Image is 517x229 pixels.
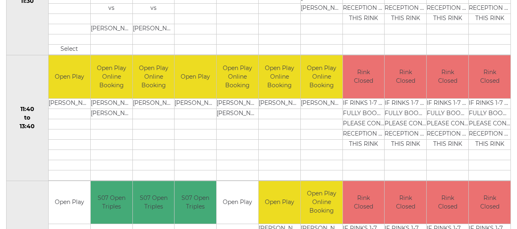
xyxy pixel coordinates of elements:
td: FULLY BOOKED [469,109,510,119]
td: [PERSON_NAME] [259,98,300,109]
td: THIS RINK [469,14,510,24]
td: PLEASE CONTACT [427,119,468,129]
td: Rink Closed [385,55,426,98]
td: [PERSON_NAME] [133,98,175,109]
td: Rink Closed [343,55,385,98]
td: THIS RINK [343,14,385,24]
td: IF RINKS 1-7 ARE [343,98,385,109]
td: THIS RINK [385,14,426,24]
td: S07 Open Triples [91,181,132,224]
td: 11:40 to 13:40 [7,55,49,181]
td: [PERSON_NAME] [49,98,90,109]
td: Open Play Online Booking [301,55,342,98]
td: Open Play Online Booking [91,55,132,98]
td: IF RINKS 1-7 ARE [469,98,510,109]
td: Open Play [49,55,90,98]
td: RECEPTION TO BOOK [385,129,426,139]
td: RECEPTION TO BOOK [469,129,510,139]
td: [PERSON_NAME] [91,24,132,34]
td: [PERSON_NAME] [91,98,132,109]
td: Open Play [259,181,300,224]
td: S07 Open Triples [133,181,175,224]
td: RECEPTION TO BOOK [427,4,468,14]
td: FULLY BOOKED [427,109,468,119]
td: RECEPTION TO BOOK [343,129,385,139]
td: Open Play Online Booking [301,181,342,224]
td: [PERSON_NAME] [301,98,342,109]
td: [PERSON_NAME] [217,98,258,109]
td: Open Play [175,55,216,98]
td: Open Play Online Booking [133,55,175,98]
td: [PERSON_NAME] [91,109,132,119]
td: Rink Closed [427,181,468,224]
td: RECEPTION TO BOOK [469,4,510,14]
td: Open Play [217,181,258,224]
td: [PERSON_NAME] [175,98,216,109]
td: Open Play Online Booking [259,55,300,98]
td: THIS RINK [343,139,385,150]
td: IF RINKS 1-7 ARE [385,98,426,109]
td: PLEASE CONTACT [385,119,426,129]
td: [PERSON_NAME] [133,24,175,34]
td: vs [133,4,175,14]
td: [PERSON_NAME] [301,4,342,14]
td: IF RINKS 1-7 ARE [427,98,468,109]
td: Rink Closed [427,55,468,98]
td: THIS RINK [385,139,426,150]
td: FULLY BOOKED [385,109,426,119]
td: Rink Closed [385,181,426,224]
td: RECEPTION TO BOOK [427,129,468,139]
td: THIS RINK [469,139,510,150]
td: THIS RINK [427,139,468,150]
td: Open Play [49,181,90,224]
td: FULLY BOOKED [343,109,385,119]
td: Rink Closed [469,181,510,224]
td: Select [49,45,90,55]
td: vs [91,4,132,14]
td: S07 Open Triples [175,181,216,224]
td: [PERSON_NAME] [217,109,258,119]
td: THIS RINK [427,14,468,24]
td: RECEPTION TO BOOK [343,4,385,14]
td: Rink Closed [343,181,385,224]
td: PLEASE CONTACT [469,119,510,129]
td: Open Play Online Booking [217,55,258,98]
td: PLEASE CONTACT [343,119,385,129]
td: Rink Closed [469,55,510,98]
td: RECEPTION TO BOOK [385,4,426,14]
